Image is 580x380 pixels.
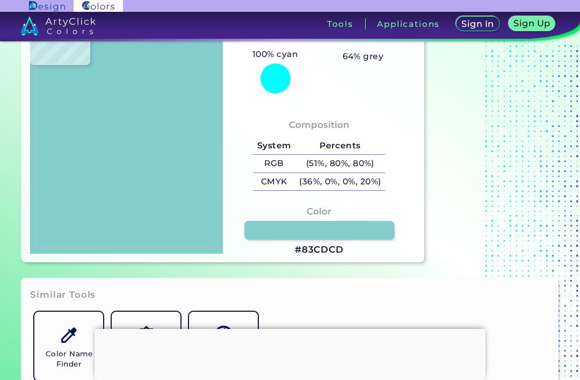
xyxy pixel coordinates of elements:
h5: 100% cyan [248,47,302,61]
h3: Applications [377,20,440,28]
h4: Color [307,204,331,219]
h5: Percents [295,137,385,155]
img: icon_color_name_finder.svg [60,326,78,345]
h5: CMYK [253,173,295,191]
h5: RGB [253,155,295,173]
h5: Sign Up [515,19,548,27]
h5: 64% grey [343,49,384,63]
h5: (36%, 0%, 0%, 20%) [295,173,385,191]
img: ArtyClick Design logo [29,1,65,11]
img: icon_color_shades.svg [137,326,156,345]
h5: Color Name Finder [39,349,99,369]
h5: System [253,137,295,155]
img: logo_artyclick_colors_white.svg [20,16,96,35]
a: Sign In [458,17,498,31]
h3: Tools [327,20,353,28]
h3: #83CDCD [295,243,344,256]
h3: Similar Tools [30,289,96,302]
img: cde101fe-3a9c-4af5-98b1-4c13f99e9e0b [35,10,218,248]
h5: Sign In [463,20,492,28]
iframe: Advertisement [95,329,485,377]
img: icon_color_names_dictionary.svg [214,326,233,345]
a: Sign Up [510,17,553,31]
h5: (51%, 80%, 80%) [295,155,385,173]
h4: Composition [289,117,350,133]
